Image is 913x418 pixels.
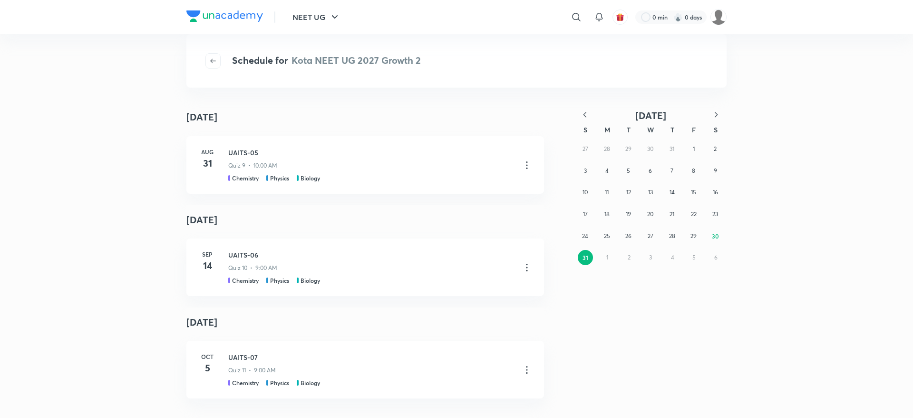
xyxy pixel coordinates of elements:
[708,163,723,179] button: August 9, 2025
[714,145,717,152] abbr: August 2, 2025
[626,210,631,218] abbr: August 19, 2025
[627,167,630,174] abbr: August 5, 2025
[599,163,614,179] button: August 4, 2025
[287,8,346,27] button: NEET UG
[186,10,263,22] img: Company Logo
[686,229,701,244] button: August 29, 2025
[708,207,723,222] button: August 23, 2025
[228,366,276,375] p: Quiz 11 • 9:00 AM
[692,167,695,174] abbr: August 8, 2025
[583,254,588,261] abbr: August 31, 2025
[643,207,658,222] button: August 20, 2025
[692,125,696,134] abbr: Friday
[643,163,658,179] button: August 6, 2025
[627,125,631,134] abbr: Tuesday
[198,352,217,361] h6: Oct
[583,189,588,196] abbr: August 10, 2025
[604,125,610,134] abbr: Monday
[621,185,636,200] button: August 12, 2025
[708,229,723,244] button: August 30, 2025
[673,12,683,22] img: streak
[670,189,675,196] abbr: August 14, 2025
[670,210,674,218] abbr: August 21, 2025
[578,185,593,200] button: August 10, 2025
[686,207,701,222] button: August 22, 2025
[708,185,723,200] button: August 16, 2025
[583,210,588,218] abbr: August 17, 2025
[621,207,636,222] button: August 19, 2025
[599,207,614,222] button: August 18, 2025
[648,232,653,239] abbr: August 27, 2025
[616,13,624,21] img: avatar
[228,148,514,158] h3: UAITS-05
[198,259,217,273] h4: 14
[578,229,593,244] button: August 24, 2025
[578,207,593,222] button: August 17, 2025
[583,125,587,134] abbr: Sunday
[301,276,320,285] h5: Biology
[691,210,697,218] abbr: August 22, 2025
[270,174,289,182] h5: Physics
[578,163,593,179] button: August 3, 2025
[232,378,259,387] h5: Chemistry
[186,341,544,398] a: Oct5UAITS-07Quiz 11 • 9:00 AMChemistryPhysicsBiology
[186,10,263,24] a: Company Logo
[708,141,723,157] button: August 2, 2025
[643,229,658,244] button: August 27, 2025
[649,167,652,174] abbr: August 6, 2025
[270,378,289,387] h5: Physics
[664,229,680,244] button: August 28, 2025
[690,232,697,239] abbr: August 29, 2025
[186,308,544,337] h4: [DATE]
[228,250,514,260] h3: UAITS-06
[228,264,277,272] p: Quiz 10 • 9:00 AM
[621,163,636,179] button: August 5, 2025
[604,210,610,218] abbr: August 18, 2025
[605,167,609,174] abbr: August 4, 2025
[670,125,674,134] abbr: Thursday
[626,189,631,196] abbr: August 12, 2025
[228,352,514,362] h3: UAITS-07
[270,276,289,285] h5: Physics
[714,125,718,134] abbr: Saturday
[621,229,636,244] button: August 26, 2025
[647,210,653,218] abbr: August 20, 2025
[578,250,593,265] button: August 31, 2025
[595,109,706,121] button: [DATE]
[186,110,217,124] h4: [DATE]
[712,210,718,218] abbr: August 23, 2025
[605,189,609,196] abbr: August 11, 2025
[648,189,653,196] abbr: August 13, 2025
[599,229,614,244] button: August 25, 2025
[186,136,544,194] a: Aug31UAITS-05Quiz 9 • 10:00 AMChemistryPhysicsBiology
[198,361,217,375] h4: 5
[186,239,544,296] a: Sep14UAITS-06Quiz 10 • 9:00 AMChemistryPhysicsBiology
[713,189,718,196] abbr: August 16, 2025
[232,276,259,285] h5: Chemistry
[664,207,680,222] button: August 21, 2025
[635,109,666,122] span: [DATE]
[232,53,421,69] h4: Schedule for
[186,205,544,235] h4: [DATE]
[232,174,259,182] h5: Chemistry
[710,9,727,25] img: Shahrukh Ansari
[612,10,628,25] button: avatar
[604,232,610,239] abbr: August 25, 2025
[669,232,675,239] abbr: August 28, 2025
[693,145,695,152] abbr: August 1, 2025
[686,185,701,200] button: August 15, 2025
[584,167,587,174] abbr: August 3, 2025
[301,378,320,387] h5: Biology
[228,161,277,170] p: Quiz 9 • 10:00 AM
[664,185,680,200] button: August 14, 2025
[664,163,680,179] button: August 7, 2025
[643,185,658,200] button: August 13, 2025
[198,148,217,156] h6: Aug
[291,54,421,67] span: Kota NEET UG 2027 Growth 2
[686,141,701,157] button: August 1, 2025
[198,250,217,259] h6: Sep
[599,185,614,200] button: August 11, 2025
[714,167,717,174] abbr: August 9, 2025
[686,163,701,179] button: August 8, 2025
[712,232,719,240] abbr: August 30, 2025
